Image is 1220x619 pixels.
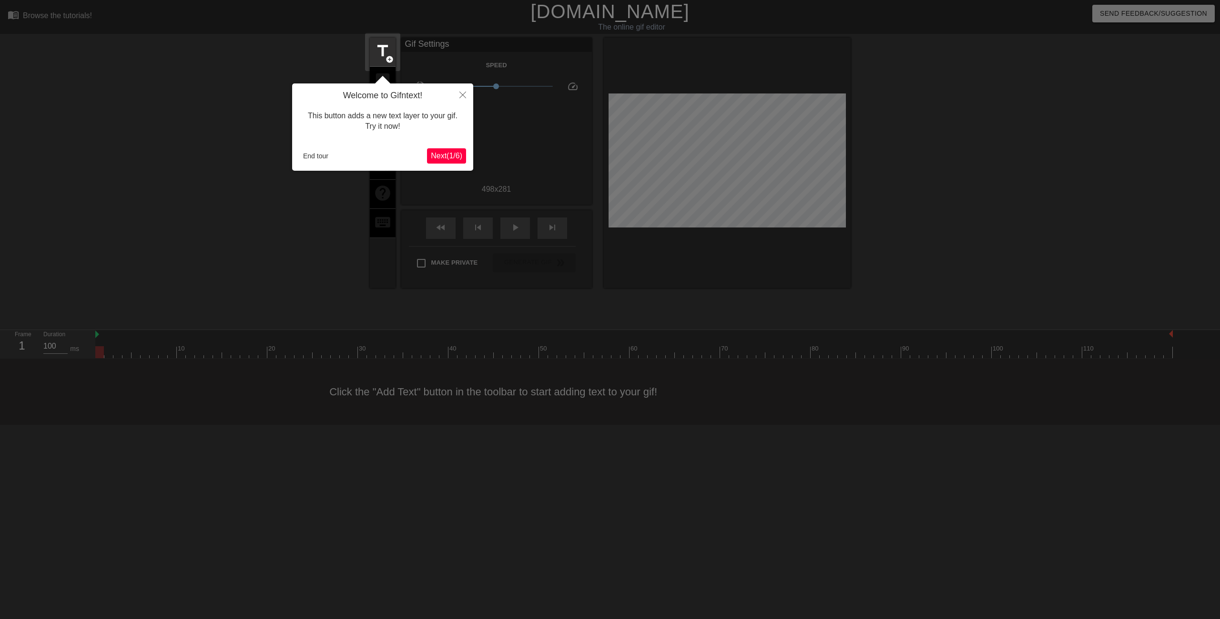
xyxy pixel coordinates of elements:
button: End tour [299,149,332,163]
span: Next ( 1 / 6 ) [431,152,462,160]
h4: Welcome to Gifntext! [299,91,466,101]
button: Close [452,83,473,105]
button: Next [427,148,466,164]
div: This button adds a new text layer to your gif. Try it now! [299,101,466,142]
